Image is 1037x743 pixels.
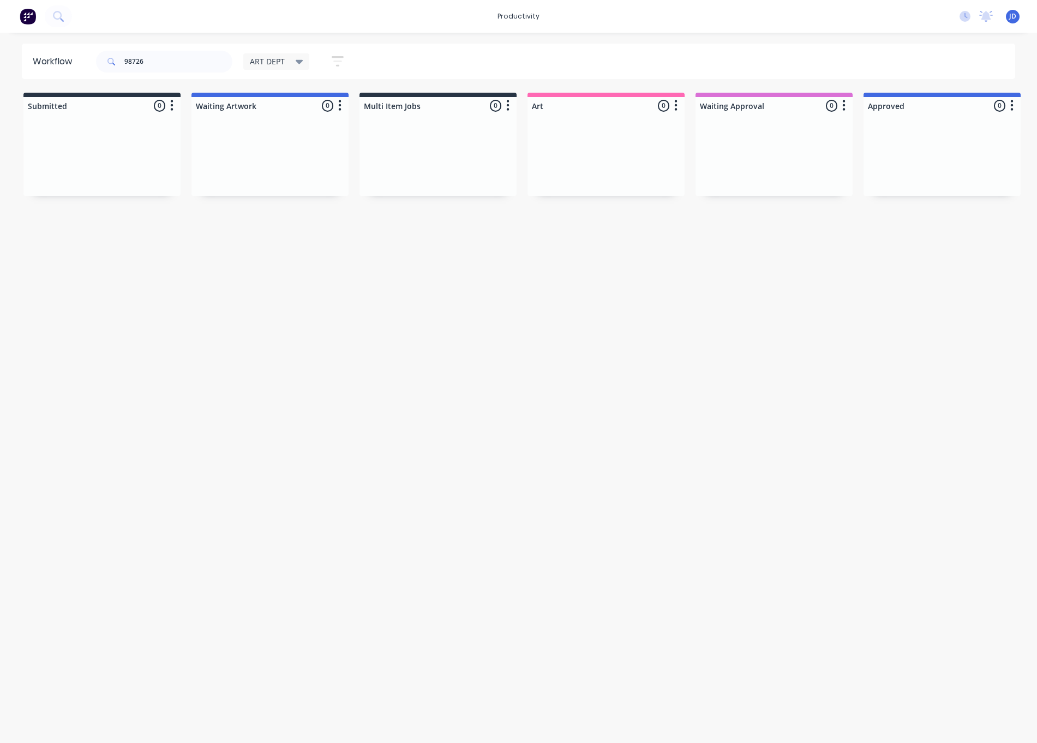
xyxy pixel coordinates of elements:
[20,8,36,25] img: Factory
[1009,11,1016,21] span: JD
[250,56,285,67] span: ART DEPT
[492,8,545,25] div: productivity
[1000,706,1026,732] iframe: Intercom live chat
[124,51,232,73] input: Search for orders...
[33,55,77,68] div: Workflow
